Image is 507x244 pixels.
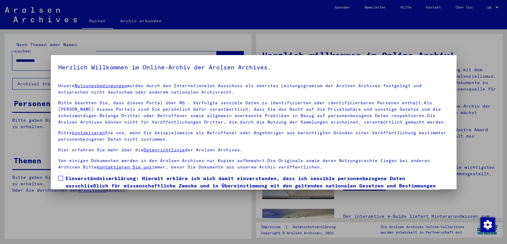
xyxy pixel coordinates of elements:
h5: Herzlich Willkommen im Online-Archiv der Arolsen Archives. [58,62,449,72]
span: Einverständniserklärung: Hiermit erkläre ich mich damit einverstanden, dass ich sensible personen... [65,175,449,204]
p: Bitte beachten Sie, dass dieses Portal über NS - Verfolgte sensible Daten zu identifizierten oder... [58,100,449,125]
a: kontaktieren Sie uns [97,164,152,170]
img: Zustimmung ändern [480,217,495,232]
p: Unsere wurden durch den Internationalen Ausschuss als oberstes Leitungsgremium der Arolsen Archiv... [58,83,449,95]
a: kontaktieren [72,130,105,135]
a: Datenrichtlinie [144,147,185,153]
a: Nutzungsbedingungen [75,83,127,88]
p: Bitte Sie uns, wenn Sie beispielsweise als Betroffener oder Angehöriger aus berechtigten Gründen ... [58,130,449,142]
p: Von einigen Dokumenten werden in den Arolsen Archives nur Kopien aufbewahrt.Die Originale sowie d... [58,157,449,170]
p: Hier erfahren Sie mehr über die der Arolsen Archives. [58,147,449,153]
